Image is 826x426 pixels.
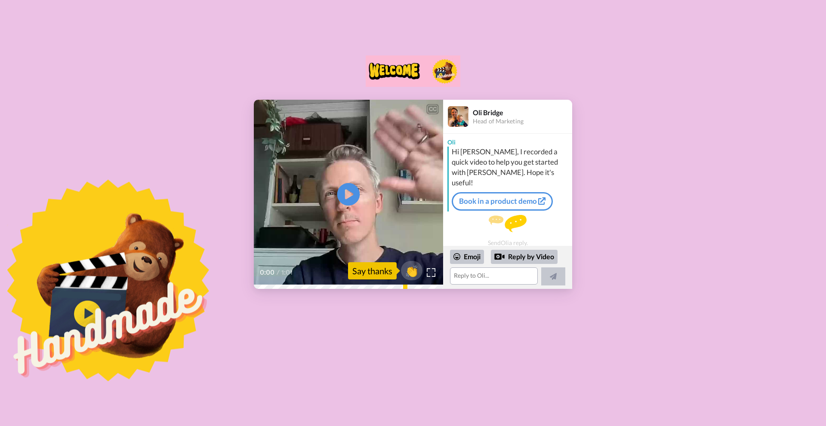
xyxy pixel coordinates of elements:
img: Full screen [427,268,435,277]
div: Reply by Video [494,251,505,262]
div: Oli [443,134,572,147]
span: 👏 [401,264,422,278]
div: Reply by Video [491,250,558,264]
div: Emoji [450,250,484,264]
img: Profile Image [448,106,468,127]
img: message.svg [489,215,527,232]
div: Hi [PERSON_NAME], I recorded a quick video to help you get started with [PERSON_NAME]. Hope it's ... [452,147,570,188]
img: Bonjoro logo [366,55,460,87]
a: Book in a product demo [452,192,553,210]
span: / [277,267,280,278]
button: 👏 [401,261,422,280]
span: 1:01 [281,267,296,278]
div: Oli Bridge [473,108,572,116]
div: Say thanks [348,262,397,279]
span: 0:00 [260,267,275,278]
div: CC [427,105,438,113]
div: Head of Marketing [473,118,572,125]
div: Send Oli a reply. [443,215,572,246]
